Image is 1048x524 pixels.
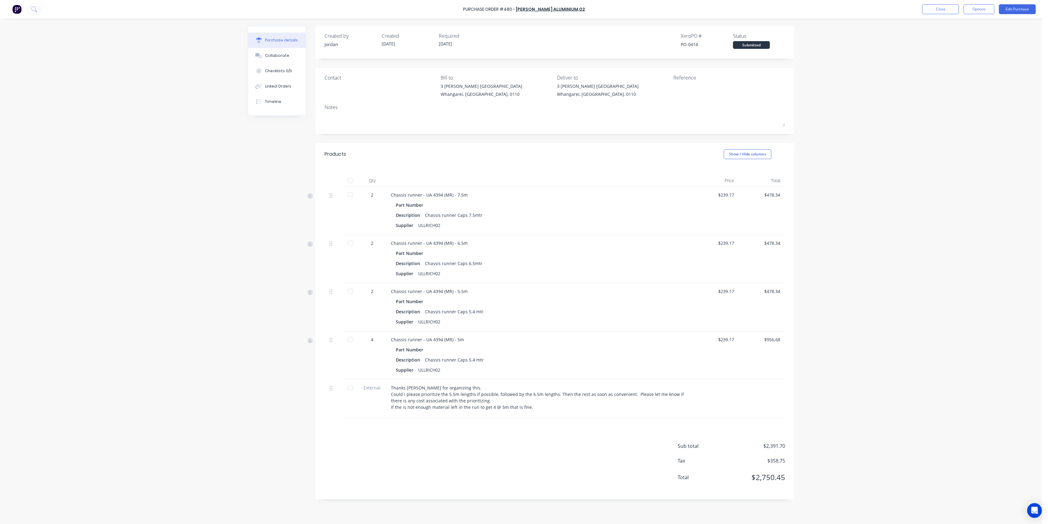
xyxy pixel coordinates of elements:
[441,83,522,89] div: 3 [PERSON_NAME] [GEOGRAPHIC_DATA]
[396,211,425,220] div: Description
[12,5,21,14] img: Factory
[396,221,418,230] div: Supplier
[678,474,724,481] span: Total
[698,192,734,198] div: $239.17
[739,174,785,187] div: Total
[425,307,484,316] div: Chassis runner Caps 5.4 mtr
[363,385,381,391] span: External
[325,151,346,158] div: Products
[964,4,994,14] button: Options
[391,192,688,198] div: Chassis runner - UA 4394 (MR) - 7.5m
[325,74,436,81] div: Contact
[557,83,639,89] div: 3 [PERSON_NAME] [GEOGRAPHIC_DATA]
[265,99,281,104] div: Timeline
[678,442,724,450] span: Sub total
[396,249,428,258] div: Part Number
[744,288,780,295] div: $478.34
[248,48,306,63] button: Collaborate
[248,33,306,48] button: Purchase details
[265,84,291,89] div: Linked Orders
[391,385,688,410] div: Thanks [PERSON_NAME] for organizing this. Could i please prioritize the 5.5m lengths if possible,...
[391,336,688,343] div: Chassis runner - UA 4394 (MR) - 5m
[325,41,377,48] div: Jordan
[363,240,381,246] div: 2
[557,74,669,81] div: Deliver to
[425,211,482,220] div: Chassis runner Caps 7.5mtr
[396,201,428,209] div: Part Number
[922,4,959,14] button: Close
[425,259,482,268] div: Chassis runner Caps 6.5mtr
[733,41,770,49] div: Submitted
[698,240,734,246] div: $239.17
[418,317,440,326] div: ULLRICH02
[396,297,428,306] div: Part Number
[265,37,298,43] div: Purchase details
[681,32,733,40] div: Xero PO #
[396,317,418,326] div: Supplier
[325,104,785,111] div: Notes
[441,91,522,97] div: Whangarei, [GEOGRAPHIC_DATA], 0110
[1027,503,1042,518] div: Open Intercom Messenger
[391,240,688,246] div: Chassis runner - UA 4394 (MR) - 6.5m
[396,269,418,278] div: Supplier
[248,63,306,79] button: Checklists 0/0
[744,192,780,198] div: $478.34
[693,174,739,187] div: Price
[724,442,785,450] span: $2,391.70
[673,74,785,81] div: Reference
[678,457,724,464] span: Tax
[439,32,491,40] div: Required
[733,32,785,40] div: Status
[325,32,377,40] div: Created by
[396,366,418,374] div: Supplier
[698,336,734,343] div: $239.17
[391,288,688,295] div: Chassis runner - UA 4394 (MR) - 5.5m
[441,74,552,81] div: Bill to
[418,269,440,278] div: ULLRICH02
[363,288,381,295] div: 2
[463,6,515,13] div: Purchase Order #480 -
[999,4,1036,14] button: Edit Purchase
[382,32,434,40] div: Created
[396,259,425,268] div: Description
[396,345,428,354] div: Part Number
[248,94,306,109] button: Timeline
[418,221,440,230] div: ULLRICH02
[396,307,425,316] div: Description
[724,472,785,483] span: $2,750.45
[265,68,292,74] div: Checklists 0/0
[681,41,733,48] div: PO-0414
[363,336,381,343] div: 4
[724,457,785,464] span: $358.75
[363,192,381,198] div: 2
[396,355,425,364] div: Description
[698,288,734,295] div: $239.17
[557,91,639,97] div: Whangarei, [GEOGRAPHIC_DATA], 0110
[425,355,484,364] div: Chassis runner Caps 5.4 mtr
[265,53,289,58] div: Collaborate
[248,79,306,94] button: Linked Orders
[744,240,780,246] div: $478.34
[724,149,771,159] button: Show / Hide columns
[744,336,780,343] div: $956.68
[516,6,585,12] a: [PERSON_NAME] Aluminium 02
[418,366,440,374] div: ULLRICH02
[358,174,386,187] div: Qty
